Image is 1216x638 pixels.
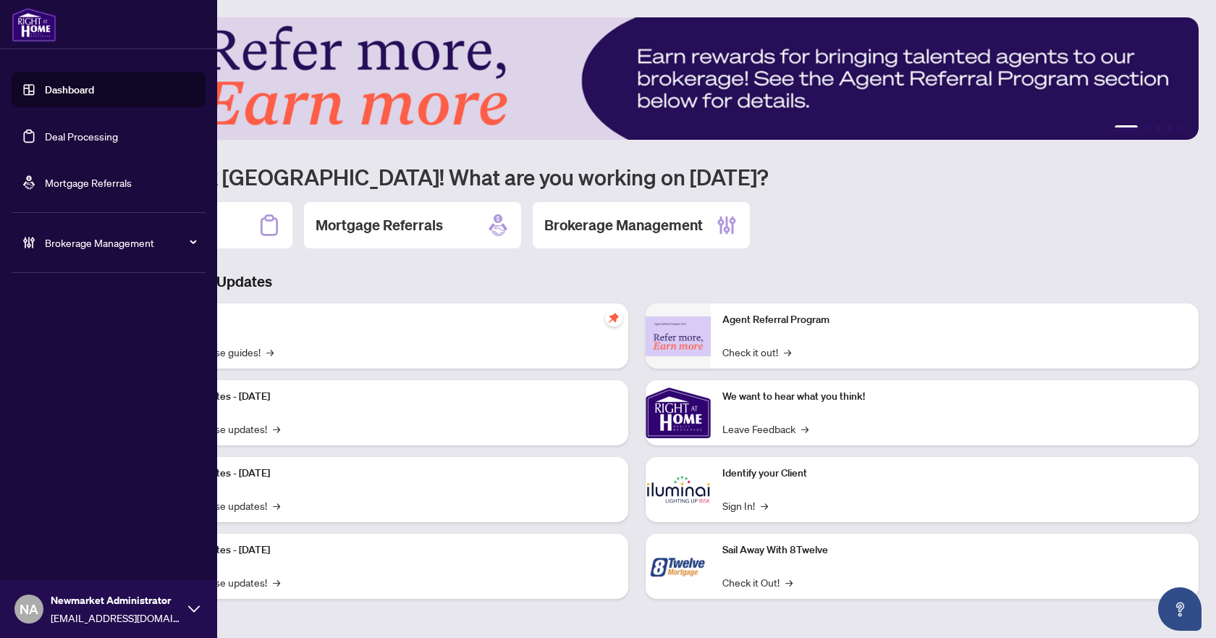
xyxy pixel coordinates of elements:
img: logo [12,7,56,42]
img: Agent Referral Program [646,316,711,356]
p: We want to hear what you think! [722,389,1187,405]
span: pushpin [605,309,622,327]
span: → [801,421,808,437]
span: Newmarket Administrator [51,592,181,608]
a: Deal Processing [45,130,118,143]
p: Platform Updates - [DATE] [152,389,617,405]
p: Identify your Client [722,466,1187,482]
img: Slide 0 [75,17,1199,140]
button: 2 [1144,125,1149,131]
a: Leave Feedback→ [722,421,808,437]
h2: Mortgage Referrals [316,215,443,235]
a: Sign In!→ [722,498,768,513]
span: → [273,498,280,513]
span: → [784,344,791,360]
a: Mortgage Referrals [45,176,132,189]
a: Check it out!→ [722,344,791,360]
p: Sail Away With 8Twelve [722,542,1187,558]
span: → [761,498,768,513]
button: 4 [1167,125,1173,131]
h2: Brokerage Management [544,215,703,235]
span: Brokerage Management [45,235,195,251]
a: Dashboard [45,83,94,96]
button: 3 [1155,125,1161,131]
span: → [266,344,274,360]
span: NA [20,599,38,619]
span: → [273,421,280,437]
h1: Welcome back [GEOGRAPHIC_DATA]! What are you working on [DATE]? [75,163,1199,190]
p: Self-Help [152,312,617,328]
button: 1 [1115,125,1138,131]
p: Platform Updates - [DATE] [152,466,617,482]
h3: Brokerage & Industry Updates [75,272,1199,292]
span: → [273,574,280,590]
p: Agent Referral Program [722,312,1187,328]
img: Identify your Client [646,457,711,522]
span: [EMAIL_ADDRESS][DOMAIN_NAME] [51,610,181,626]
img: We want to hear what you think! [646,380,711,445]
span: → [785,574,793,590]
button: Open asap [1158,587,1202,631]
button: 5 [1178,125,1184,131]
p: Platform Updates - [DATE] [152,542,617,558]
img: Sail Away With 8Twelve [646,534,711,599]
a: Check it Out!→ [722,574,793,590]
